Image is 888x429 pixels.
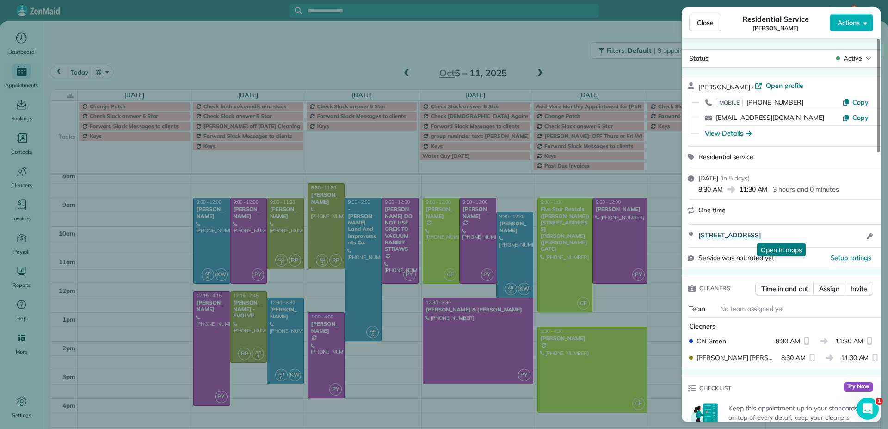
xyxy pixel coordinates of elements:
[842,113,869,122] button: Copy
[697,353,777,362] span: [PERSON_NAME] [PERSON_NAME]
[842,98,869,107] button: Copy
[852,113,869,122] span: Copy
[698,185,723,194] span: 8:30 AM
[838,18,860,27] span: Actions
[864,230,875,242] button: Open access information
[753,25,798,32] span: [PERSON_NAME]
[781,353,806,362] span: 8:30 AM
[716,98,803,107] a: MOBILE[PHONE_NUMBER]
[773,185,839,194] p: 3 hours and 0 minutes
[841,353,869,362] span: 11:30 AM
[852,98,869,106] span: Copy
[720,305,784,313] span: No team assigned yet
[720,174,750,182] span: ( in 5 days )
[844,54,862,63] span: Active
[876,398,883,405] span: 1
[697,18,714,27] span: Close
[689,14,721,31] button: Close
[835,336,863,346] span: 11:30 AM
[705,129,752,138] button: View Details
[845,282,873,296] button: Invite
[813,282,845,296] button: Assign
[755,81,803,90] a: Open profile
[776,336,800,346] span: 8:30 AM
[766,81,803,90] span: Open profile
[831,253,872,262] button: Setup ratings
[716,98,743,107] span: MOBILE
[750,83,755,91] span: ·
[699,284,730,293] span: Cleaners
[761,284,808,293] span: Time in and out
[844,382,873,392] span: Try Now
[755,282,814,296] button: Time in and out
[698,253,774,263] span: Service was not rated yet
[698,230,864,240] a: [STREET_ADDRESS]
[689,322,715,330] span: Cleaners
[689,54,709,62] span: Status
[697,336,726,346] span: Chi Green
[716,113,824,122] a: [EMAIL_ADDRESS][DOMAIN_NAME]
[851,284,867,293] span: Invite
[742,13,808,25] span: Residential Service
[699,384,732,393] span: Checklist
[698,230,761,240] span: [STREET_ADDRESS]
[698,83,750,91] span: [PERSON_NAME]
[698,206,726,214] span: One time
[698,174,718,182] span: [DATE]
[819,284,839,293] span: Assign
[698,153,753,161] span: Residential service
[740,185,768,194] span: 11:30 AM
[746,98,803,106] span: [PHONE_NUMBER]
[689,305,705,313] span: Team
[857,398,879,420] iframe: Intercom live chat
[757,243,806,256] p: Open in maps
